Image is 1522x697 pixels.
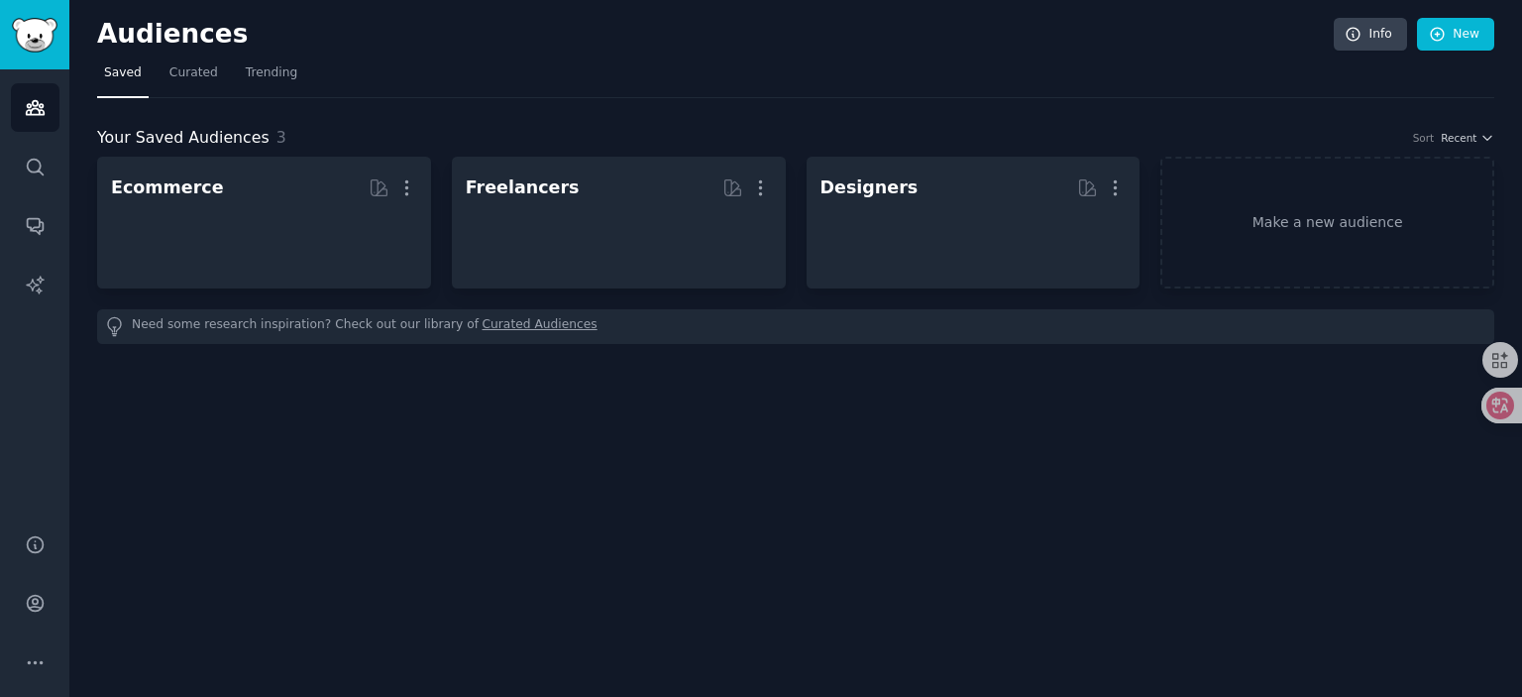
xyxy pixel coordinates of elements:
[97,157,431,289] a: Ecommerce
[169,64,218,82] span: Curated
[1413,131,1435,145] div: Sort
[111,175,224,200] div: Ecommerce
[97,309,1494,344] div: Need some research inspiration? Check out our library of
[1441,131,1476,145] span: Recent
[483,316,598,337] a: Curated Audiences
[1334,18,1407,52] a: Info
[452,157,786,289] a: Freelancers
[246,64,297,82] span: Trending
[276,128,286,147] span: 3
[97,19,1334,51] h2: Audiences
[807,157,1141,289] a: Designers
[1417,18,1494,52] a: New
[104,64,142,82] span: Saved
[12,18,57,53] img: GummySearch logo
[163,58,225,98] a: Curated
[1160,157,1494,289] a: Make a new audience
[466,175,580,200] div: Freelancers
[97,58,149,98] a: Saved
[97,126,270,151] span: Your Saved Audiences
[239,58,304,98] a: Trending
[820,175,919,200] div: Designers
[1441,131,1494,145] button: Recent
